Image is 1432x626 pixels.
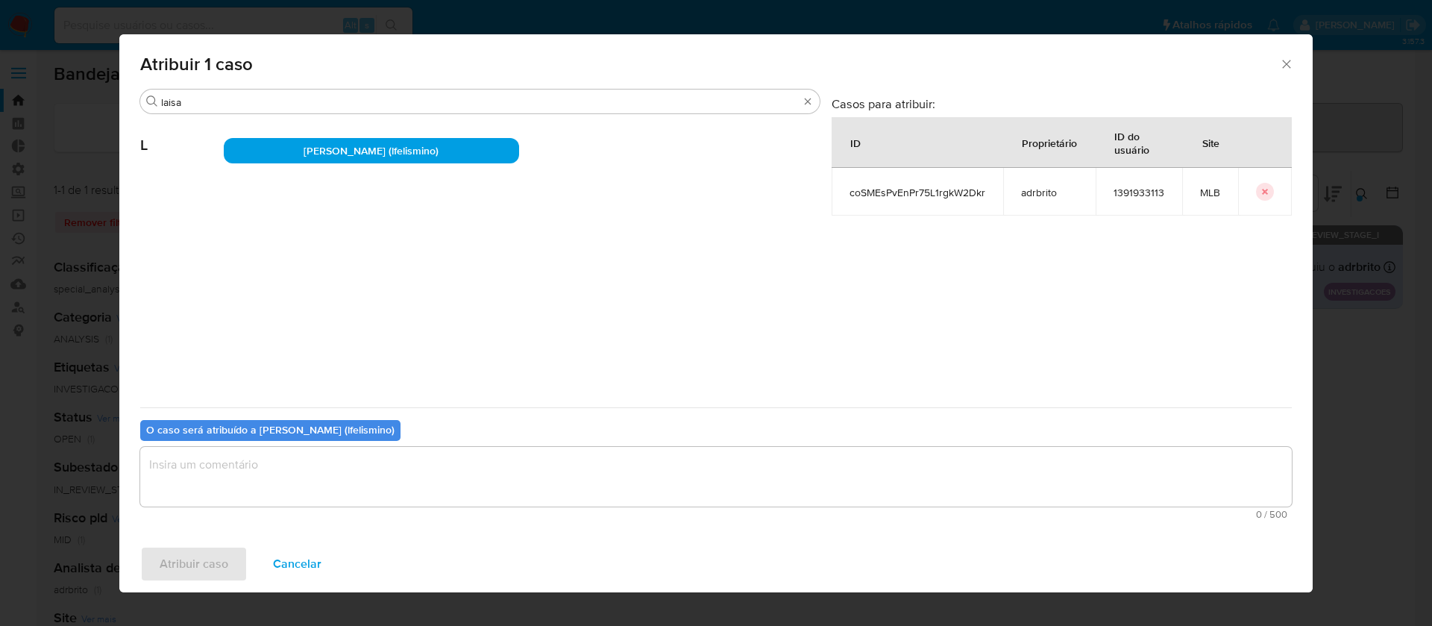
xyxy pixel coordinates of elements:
[1279,57,1293,70] button: Fechar a janela
[1184,125,1237,160] div: Site
[146,96,158,107] button: Procurar
[802,96,814,107] button: Apagar busca
[146,422,395,437] b: O caso será atribuído a [PERSON_NAME] (lfelismino)
[273,548,321,580] span: Cancelar
[119,34,1313,592] div: assign-modal
[224,138,519,163] div: [PERSON_NAME] (lfelismino)
[145,510,1287,519] span: Máximo de 500 caracteres
[1200,186,1220,199] span: MLB
[161,96,799,109] input: Analista de pesquisa
[1256,183,1274,201] button: icon-button
[1114,186,1164,199] span: 1391933113
[1096,118,1181,167] div: ID do usuário
[304,143,439,158] span: [PERSON_NAME] (lfelismino)
[140,114,224,154] span: L
[832,96,1292,111] h3: Casos para atribuir:
[254,546,341,582] button: Cancelar
[850,186,985,199] span: coSMEsPvEnPr75L1rgkW2Dkr
[1004,125,1095,160] div: Proprietário
[140,55,1279,73] span: Atribuir 1 caso
[832,125,879,160] div: ID
[1021,186,1078,199] span: adrbrito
